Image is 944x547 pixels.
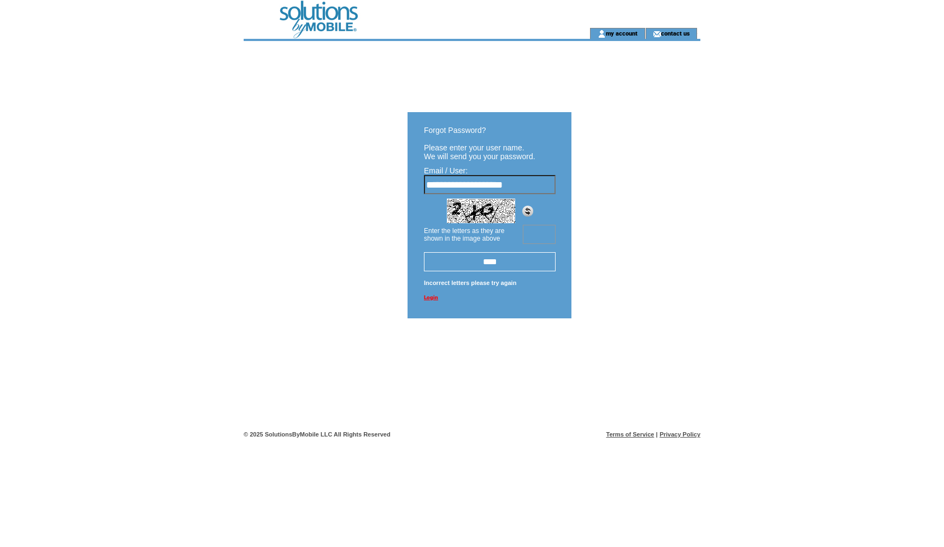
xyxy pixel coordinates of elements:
[661,30,690,37] a: contact us
[659,431,700,438] a: Privacy Policy
[656,431,658,438] span: |
[653,30,661,38] img: contact_us_icon.gif
[606,431,654,438] a: Terms of Service
[424,166,468,175] span: Email / User:
[522,206,533,217] img: refresh.png
[424,126,535,161] span: Forgot Password? Please enter your user name. We will send you your password.
[424,227,504,242] span: Enter the letters as they are shown in the image above
[424,277,556,289] span: Incorrect letters please try again
[606,30,638,37] a: my account
[244,431,391,438] span: © 2025 SolutionsByMobile LLC All Rights Reserved
[598,30,606,38] img: account_icon.gif
[424,294,438,300] a: Login
[447,199,515,223] img: Captcha.jpg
